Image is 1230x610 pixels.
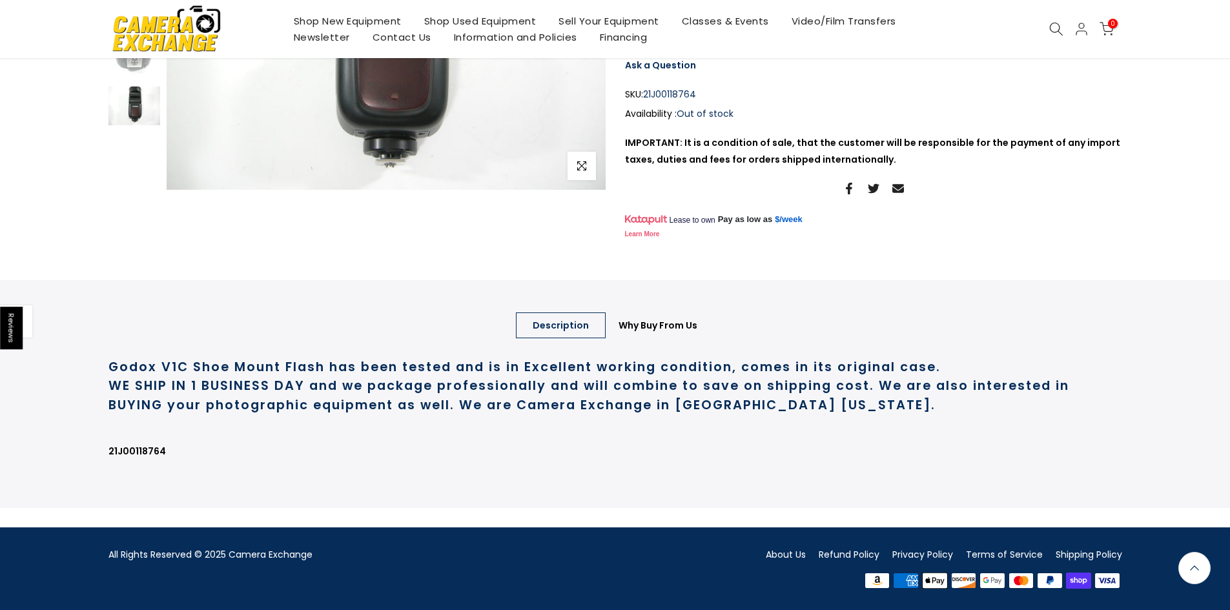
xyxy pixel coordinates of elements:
[677,107,733,120] span: Out of stock
[548,13,671,29] a: Sell Your Equipment
[843,181,855,196] a: Share on Facebook
[1056,548,1122,561] a: Shipping Policy
[516,312,606,338] a: Description
[625,86,1122,103] div: SKU:
[413,13,548,29] a: Shop Used Equipment
[892,548,953,561] a: Privacy Policy
[602,312,714,338] a: Why Buy From Us
[282,13,413,29] a: Shop New Equipment
[868,181,879,196] a: Share on Twitter
[863,571,892,591] img: amazon payments
[670,13,780,29] a: Classes & Events
[920,571,949,591] img: apple pay
[949,571,978,591] img: discover
[819,548,879,561] a: Refund Policy
[978,571,1007,591] img: google pay
[108,377,1069,413] strong: WE SHIP IN 1 BUSINESS DAY and we package professionally and will combine to save on shipping cost...
[892,181,904,196] a: Share on Email
[718,214,773,225] span: Pay as low as
[108,358,941,376] strong: Godox V1C Shoe Mount Flash has been tested and is in Excellent working condition, comes in its or...
[766,548,806,561] a: About Us
[1100,22,1114,36] a: 0
[282,29,361,45] a: Newsletter
[108,41,160,80] img: Godox V1C Shoe Mount Flash Flash Units and Accessories - Shoe Mount Flash Units Godox 21J00118764
[625,230,660,238] a: Learn More
[108,445,166,458] strong: 21J00118764
[1064,571,1093,591] img: shopify pay
[1178,552,1211,584] a: Back to the top
[966,548,1043,561] a: Terms of Service
[108,547,606,563] div: All Rights Reserved © 2025 Camera Exchange
[1093,571,1122,591] img: visa
[108,86,160,125] img: Godox V1C Shoe Mount Flash Flash Units and Accessories - Shoe Mount Flash Units Godox 21J00118764
[669,215,715,225] span: Lease to own
[625,136,1120,165] strong: IMPORTANT: It is a condition of sale, that the customer will be responsible for the payment of an...
[1108,19,1118,28] span: 0
[625,59,696,72] a: Ask a Question
[892,571,921,591] img: american express
[588,29,659,45] a: Financing
[625,106,1122,122] div: Availability :
[442,29,588,45] a: Information and Policies
[643,86,696,103] span: 21J00118764
[1007,571,1036,591] img: master
[775,214,803,225] a: $/week
[361,29,442,45] a: Contact Us
[780,13,907,29] a: Video/Film Transfers
[1036,571,1065,591] img: paypal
